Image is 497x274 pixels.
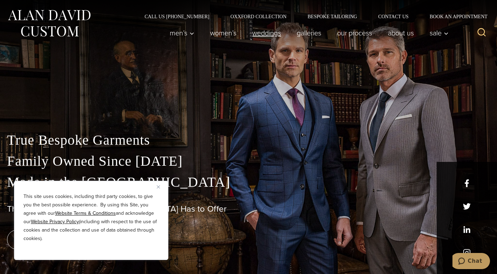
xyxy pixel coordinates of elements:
[220,14,297,19] a: Oxxford Collection
[380,26,422,40] a: About Us
[202,26,244,40] a: Women’s
[419,14,490,19] a: Book an Appointment
[329,26,380,40] a: Our Process
[157,185,160,189] img: Close
[422,26,452,40] button: Sale sub menu toggle
[157,183,165,191] button: Close
[244,26,289,40] a: weddings
[134,14,490,19] nav: Secondary Navigation
[7,230,105,249] a: book an appointment
[368,14,419,19] a: Contact Us
[162,26,202,40] button: Men’s sub menu toggle
[23,192,159,243] p: This site uses cookies, including third party cookies, to give you the best possible experience. ...
[7,130,490,193] p: True Bespoke Garments Family Owned Since [DATE] Made in the [GEOGRAPHIC_DATA]
[7,8,91,39] img: Alan David Custom
[289,26,329,40] a: Galleries
[31,218,79,225] a: Website Privacy Policy
[452,253,490,270] iframe: Opens a widget where you can chat to one of our agents
[7,204,490,214] h1: The Best Custom Suits [GEOGRAPHIC_DATA] Has to Offer
[162,26,452,40] nav: Primary Navigation
[297,14,368,19] a: Bespoke Tailoring
[473,25,490,41] button: View Search Form
[55,210,116,217] a: Website Terms & Conditions
[134,14,220,19] a: Call Us [PHONE_NUMBER]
